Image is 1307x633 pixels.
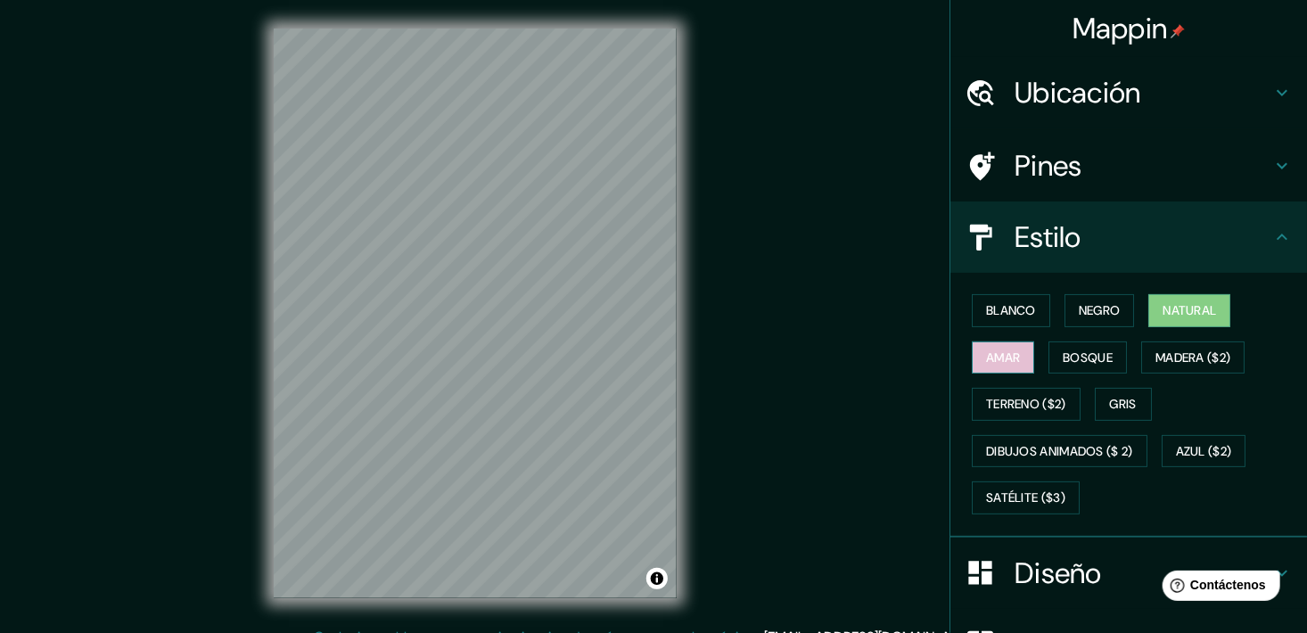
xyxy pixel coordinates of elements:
[950,130,1307,201] div: Pines
[950,201,1307,273] div: Estilo
[972,435,1147,468] button: Dibujos animados ($ 2)
[986,347,1020,369] font: Amar
[1079,300,1121,322] font: Negro
[950,538,1307,609] div: Diseño
[972,481,1080,514] button: Satélite ($3)
[1171,24,1185,38] img: pin-icon.png
[1015,219,1271,255] h4: Estilo
[1065,294,1135,327] button: Negro
[1015,555,1271,591] h4: Diseño
[1110,393,1137,415] font: Gris
[1162,435,1246,468] button: Azul ($2)
[972,294,1050,327] button: Blanco
[1176,440,1232,463] font: Azul ($2)
[1155,347,1230,369] font: Madera ($2)
[646,568,668,589] button: Alternar atribución
[950,57,1307,128] div: Ubicación
[274,29,677,598] canvas: Mapa
[972,341,1034,374] button: Amar
[986,440,1133,463] font: Dibujos animados ($ 2)
[1095,388,1152,421] button: Gris
[972,388,1081,421] button: Terreno ($2)
[1163,300,1216,322] font: Natural
[1015,75,1271,111] h4: Ubicación
[1148,294,1230,327] button: Natural
[1048,341,1127,374] button: Bosque
[1073,10,1168,47] font: Mappin
[1063,347,1113,369] font: Bosque
[986,300,1036,322] font: Blanco
[986,487,1065,509] font: Satélite ($3)
[1015,148,1271,184] h4: Pines
[1141,341,1245,374] button: Madera ($2)
[986,393,1066,415] font: Terreno ($2)
[1148,563,1287,613] iframe: Help widget launcher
